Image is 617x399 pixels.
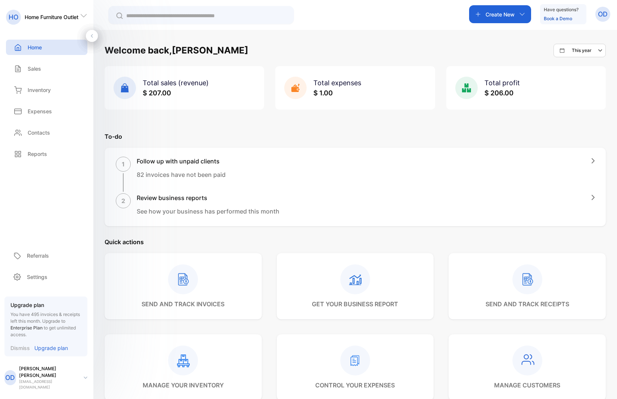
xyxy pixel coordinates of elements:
[28,150,47,158] p: Reports
[10,301,81,309] p: Upgrade plan
[121,196,125,205] p: 2
[143,381,224,390] p: manage your inventory
[143,79,209,87] span: Total sales (revenue)
[19,379,78,390] p: [EMAIL_ADDRESS][DOMAIN_NAME]
[484,89,514,97] span: $ 206.00
[544,16,572,21] a: Book a Demo
[105,237,606,246] p: Quick actions
[143,89,171,97] span: $ 207.00
[315,381,395,390] p: control your expenses
[312,300,398,309] p: get your business report
[105,44,248,57] h1: Welcome back, [PERSON_NAME]
[122,160,125,169] p: 1
[313,79,361,87] span: Total expenses
[486,300,569,309] p: send and track receipts
[595,5,610,23] button: OD
[28,129,50,136] p: Contacts
[484,79,520,87] span: Total profit
[25,13,78,21] p: Home Furniture Outlet
[27,252,49,260] p: Referrals
[137,157,226,166] h1: Follow up with unpaid clients
[10,325,43,331] span: Enterprise Plan
[494,381,560,390] p: manage customers
[19,365,78,379] p: [PERSON_NAME] [PERSON_NAME]
[105,132,606,141] p: To-do
[28,107,52,115] p: Expenses
[5,373,15,383] p: OD
[142,300,224,309] p: send and track invoices
[10,344,30,352] p: Dismiss
[28,86,51,94] p: Inventory
[469,5,531,23] button: Create New
[554,44,606,57] button: This year
[486,10,515,18] p: Create New
[137,193,279,202] h1: Review business reports
[313,89,333,97] span: $ 1.00
[9,12,18,22] p: HO
[10,311,81,338] p: You have 495 invoices & receipts left this month.
[572,47,592,54] p: This year
[28,65,41,73] p: Sales
[137,170,226,179] p: 82 invoices have not been paid
[598,9,608,19] p: OD
[137,207,279,216] p: See how your business has performed this month
[544,6,579,13] p: Have questions?
[30,344,68,352] a: Upgrade plan
[10,318,76,337] span: Upgrade to to get unlimited access.
[28,43,42,51] p: Home
[27,273,47,281] p: Settings
[34,344,68,352] p: Upgrade plan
